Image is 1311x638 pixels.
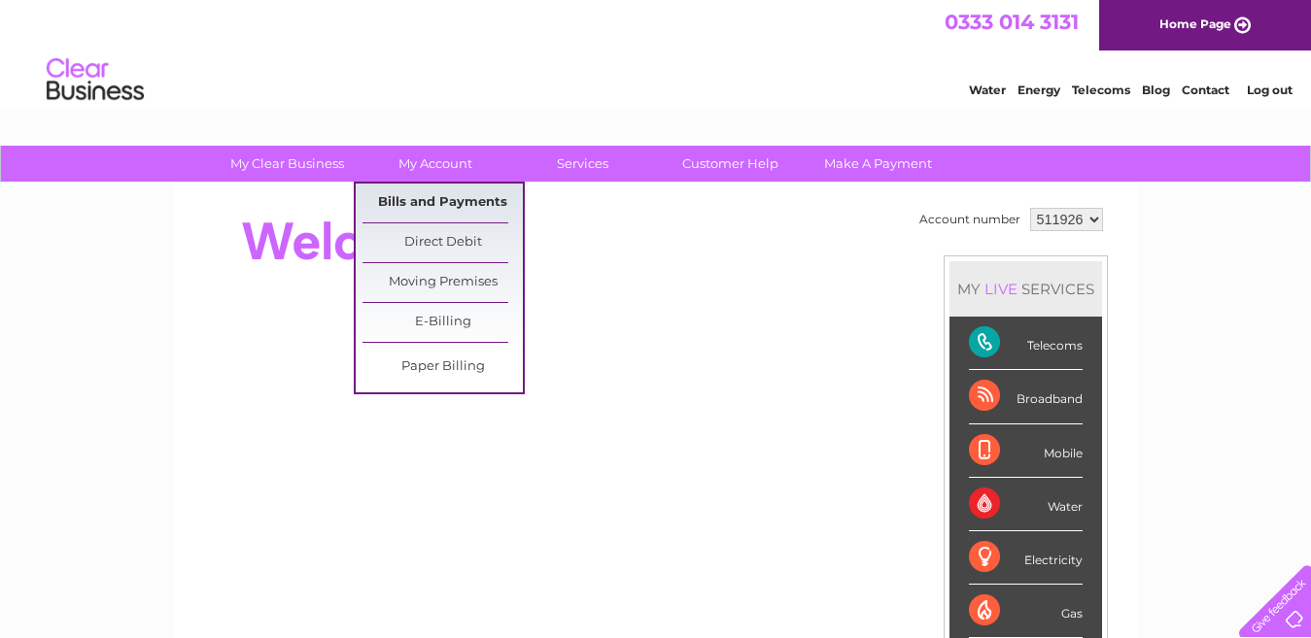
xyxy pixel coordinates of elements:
a: Direct Debit [362,223,523,262]
a: Contact [1182,83,1229,97]
a: My Account [355,146,515,182]
a: E-Billing [362,303,523,342]
a: Log out [1247,83,1293,97]
div: MY SERVICES [949,261,1102,317]
a: Paper Billing [362,348,523,386]
div: Mobile [969,424,1083,478]
div: Clear Business is a trading name of Verastar Limited (registered in [GEOGRAPHIC_DATA] No. 3667643... [197,11,1116,94]
a: Services [502,146,663,182]
a: Customer Help [650,146,811,182]
div: Electricity [969,531,1083,585]
a: Blog [1142,83,1170,97]
a: Energy [1018,83,1060,97]
a: 0333 014 3131 [945,10,1079,34]
a: Moving Premises [362,263,523,302]
a: Telecoms [1072,83,1130,97]
a: Make A Payment [798,146,958,182]
a: Bills and Payments [362,184,523,222]
img: logo.png [46,50,145,110]
div: LIVE [981,280,1021,298]
div: Gas [969,585,1083,638]
a: Water [969,83,1006,97]
td: Account number [914,203,1025,236]
div: Water [969,478,1083,531]
div: Broadband [969,370,1083,423]
a: My Clear Business [207,146,367,182]
div: Telecoms [969,317,1083,370]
